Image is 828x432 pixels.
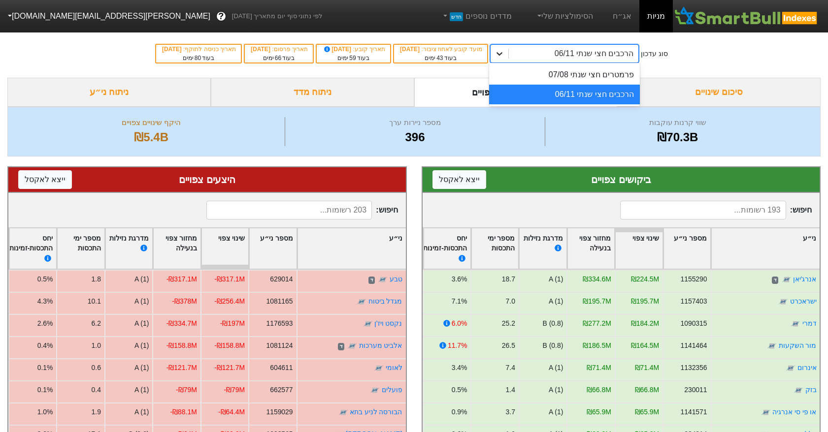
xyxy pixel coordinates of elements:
div: 662577 [270,385,293,395]
div: היצעים צפויים [18,172,396,187]
span: חיפוש : [620,201,812,219]
div: 629014 [270,274,293,284]
div: 3.6% [451,274,467,284]
div: מדרגת נזילות [109,233,149,264]
div: -₪378M [172,296,197,307]
div: ₪195.7M [583,296,611,307]
span: 66 [275,55,281,62]
div: סיכום שינויים [617,78,821,107]
div: 6.2 [92,318,101,329]
div: ₪70.3B [548,128,808,146]
div: יחס התכסות-זמינות [423,233,467,264]
div: 1081124 [266,340,293,351]
div: 18.7 [501,274,515,284]
span: ? [218,10,224,23]
div: A (1) [134,296,149,307]
div: Toggle SortBy [567,228,614,269]
img: tase link [378,275,388,285]
div: ₪71.4M [634,363,659,373]
div: בעוד ימים [399,54,482,62]
span: 80 [195,55,201,62]
a: דמרי [802,319,816,327]
img: SmartBull [673,6,820,26]
div: ₪66.8M [587,385,611,395]
div: הרכבים חצי שנתי 06/11 [555,48,633,60]
img: tase link [781,275,791,285]
img: tase link [347,341,357,351]
img: tase link [363,319,373,329]
a: אלביט מערכות [359,341,402,349]
div: ₪164.5M [630,340,659,351]
img: tase link [374,364,384,373]
div: סוג עדכון [641,49,668,59]
img: tase link [778,297,788,307]
div: ₪277.2M [583,318,611,329]
div: ביקושים והיצעים צפויים [414,78,618,107]
div: פרמטרים חצי שנתי 07/08 [489,65,640,85]
div: 7.4 [505,363,515,373]
div: 0.4% [37,340,53,351]
div: ₪5.4B [20,128,282,146]
a: אנרג'יאן [793,275,816,283]
div: ניתוח מדד [211,78,414,107]
div: ₪195.7M [630,296,659,307]
div: A (1) [548,363,563,373]
span: ד [338,343,344,351]
div: A (1) [548,407,563,417]
div: A (1) [134,363,149,373]
a: פועלים [382,386,402,394]
div: Toggle SortBy [298,228,406,269]
img: tase link [767,341,777,351]
div: בעוד ימים [322,54,385,62]
a: מדדים נוספיםחדש [437,6,516,26]
div: 1159029 [266,407,293,417]
div: -₪121.7M [166,363,197,373]
img: tase link [786,364,795,373]
a: נקסט ויז'ן [374,319,402,327]
div: 0.1% [37,363,53,373]
div: בעוד ימים [250,54,308,62]
div: 1.9 [92,407,101,417]
div: -₪334.7M [166,318,197,329]
div: A (1) [134,385,149,395]
div: -₪79M [224,385,245,395]
span: לפי נתוני סוף יום מתאריך [DATE] [232,11,322,21]
div: תאריך פרסום : [250,45,308,54]
img: tase link [761,408,770,418]
div: -₪79M [176,385,197,395]
div: -₪317.1M [166,274,197,284]
a: בזק [805,386,816,394]
button: ייצא לאקסל [432,170,486,189]
img: tase link [338,408,348,418]
input: 193 רשומות... [620,201,786,219]
div: -₪158.8M [214,340,245,351]
img: tase link [794,386,803,396]
div: תאריך כניסה לתוקף : [161,45,236,54]
div: 1132356 [680,363,707,373]
div: ₪66.8M [634,385,659,395]
div: 6.0% [451,318,467,329]
span: חיפוש : [206,201,398,219]
div: 25.2 [501,318,515,329]
div: Toggle SortBy [153,228,200,269]
div: ₪186.5M [583,340,611,351]
div: A (1) [134,340,149,351]
span: [DATE] [323,46,353,53]
div: 26.5 [501,340,515,351]
div: 0.5% [451,385,467,395]
div: מועד קובע לאחוז ציבור : [399,45,482,54]
div: Toggle SortBy [6,228,57,269]
a: הסימולציות שלי [531,6,597,26]
div: 1090315 [680,318,707,329]
div: יחס התכסות-זמינות [9,233,53,264]
div: -₪197M [220,318,245,329]
a: הבורסה לניע בתא [350,408,402,416]
div: B (0.8) [542,318,563,329]
div: 1155290 [680,274,707,284]
div: 396 [288,128,542,146]
div: A (1) [548,385,563,395]
div: -₪256.4M [214,296,245,307]
div: Toggle SortBy [471,228,518,269]
div: Toggle SortBy [105,228,152,269]
div: 0.5% [37,274,53,284]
